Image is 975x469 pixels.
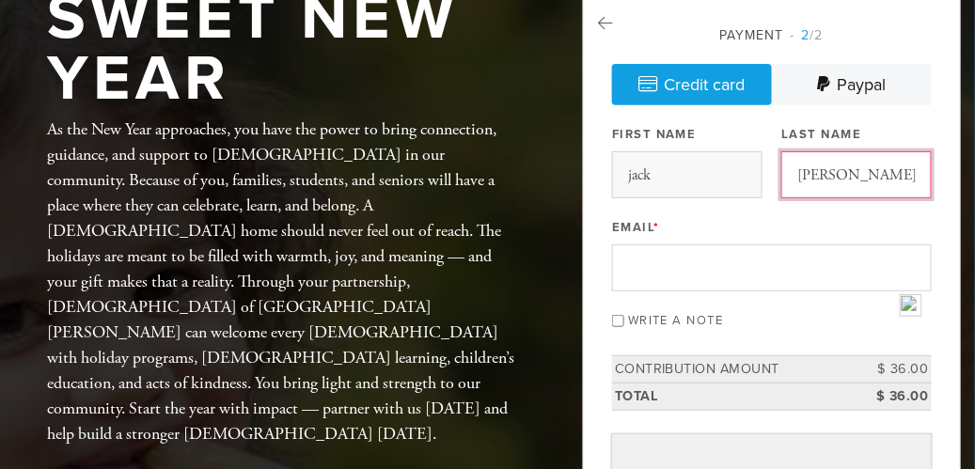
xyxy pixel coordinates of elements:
label: Last Name [781,126,862,143]
img: npw-badge-icon-locked.svg [900,294,922,317]
span: This field is required. [653,220,660,235]
div: Payment [612,25,932,45]
a: Paypal [772,64,932,105]
td: $ 36.00 [847,356,932,383]
div: As the New Year approaches, you have the power to bring connection, guidance, and support to [DEM... [47,117,522,446]
td: Total [612,383,847,410]
span: /2 [791,27,824,43]
td: $ 36.00 [847,383,932,410]
label: Email [612,219,660,236]
span: 2 [802,27,810,43]
label: First Name [612,126,697,143]
label: Write a note [628,313,724,328]
td: Contribution Amount [612,356,847,383]
a: Credit card [612,64,772,105]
